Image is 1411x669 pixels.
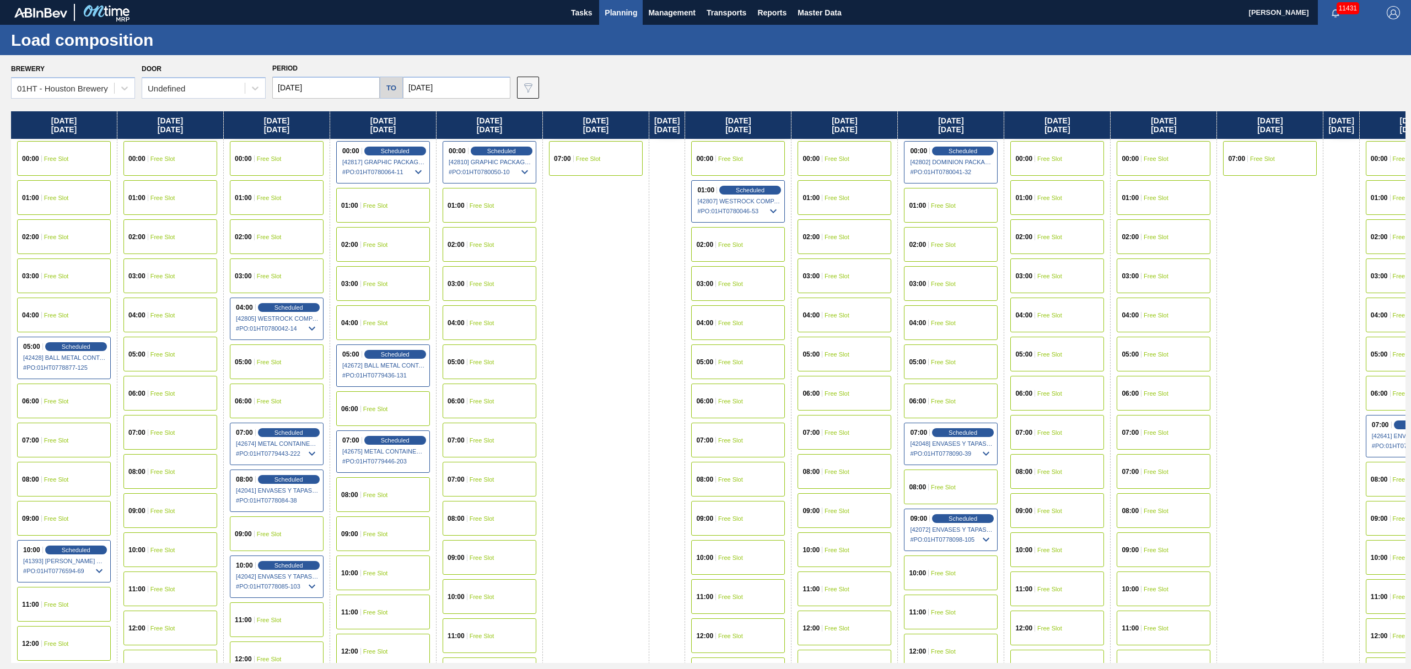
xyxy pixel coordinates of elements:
[470,437,494,444] span: Free Slot
[22,398,39,404] span: 06:00
[449,159,531,165] span: [42810] GRAPHIC PACKAGING INTERNATIONA - 0008221069
[257,234,282,240] span: Free Slot
[341,406,358,412] span: 06:00
[910,440,993,447] span: [42048] ENVASES Y TAPAS MODELO S A DE - 0008257397
[150,234,175,240] span: Free Slot
[330,111,436,139] div: [DATE] [DATE]
[448,476,465,483] span: 07:00
[718,320,743,326] span: Free Slot
[569,6,594,19] span: Tasks
[341,202,358,209] span: 01:00
[718,241,743,248] span: Free Slot
[128,390,146,397] span: 06:00
[696,155,713,162] span: 00:00
[235,155,252,162] span: 00:00
[718,476,743,483] span: Free Slot
[235,273,252,279] span: 03:00
[470,476,494,483] span: Free Slot
[825,155,849,162] span: Free Slot
[803,234,820,240] span: 02:00
[1015,390,1032,397] span: 06:00
[1371,273,1388,279] span: 03:00
[696,241,713,248] span: 02:00
[128,234,146,240] span: 02:00
[341,320,358,326] span: 04:00
[1250,155,1275,162] span: Free Slot
[718,359,743,365] span: Free Slot
[803,312,820,319] span: 04:00
[696,515,713,522] span: 09:00
[448,398,465,404] span: 06:00
[342,159,425,165] span: [42817] GRAPHIC PACKAGING INTERNATIONA - 0008221069
[150,155,175,162] span: Free Slot
[718,280,743,287] span: Free Slot
[910,515,927,522] span: 09:00
[648,6,696,19] span: Management
[1122,351,1139,358] span: 05:00
[910,159,993,165] span: [42802] DOMINION PACKAGING, INC. - 0008325026
[1371,554,1388,561] span: 10:00
[117,111,223,139] div: [DATE] [DATE]
[128,429,146,436] span: 07:00
[128,273,146,279] span: 03:00
[128,312,146,319] span: 04:00
[718,515,743,522] span: Free Slot
[803,351,820,358] span: 05:00
[910,429,927,436] span: 07:00
[803,195,820,201] span: 01:00
[718,155,743,162] span: Free Slot
[1144,155,1168,162] span: Free Slot
[23,343,40,350] span: 05:00
[44,195,69,201] span: Free Slot
[931,280,956,287] span: Free Slot
[825,195,849,201] span: Free Slot
[1228,155,1245,162] span: 07:00
[236,315,319,322] span: [42805] WESTROCK COMPANY - FOLDING CAR - 0008219776
[342,448,425,455] span: [42675] METAL CONTAINER CORPORATION - 0008219743
[1144,234,1168,240] span: Free Slot
[1015,547,1032,553] span: 10:00
[236,487,319,494] span: [42041] ENVASES Y TAPAS MODELO S A DE - 0008257397
[128,547,146,553] span: 10:00
[910,526,993,533] span: [42072] ENVASES Y TAPAS MODELO S A DE - 0008257397
[44,155,69,162] span: Free Slot
[1015,351,1032,358] span: 05:00
[1122,547,1139,553] span: 09:00
[272,77,380,99] input: mm/dd/yyyy
[236,304,253,311] span: 04:00
[235,359,252,365] span: 05:00
[803,547,820,553] span: 10:00
[1037,508,1062,514] span: Free Slot
[1371,234,1388,240] span: 02:00
[14,8,67,18] img: TNhmsLtSVTkK8tSr43FrP2fwEKptu5GPRR3wAAAABJRU5ErkJggg==
[23,361,106,374] span: # PO : 01HT0778877-125
[342,437,359,444] span: 07:00
[22,155,39,162] span: 00:00
[909,359,926,365] span: 05:00
[44,312,69,319] span: Free Slot
[150,312,175,319] span: Free Slot
[274,304,303,311] span: Scheduled
[44,476,69,483] span: Free Slot
[148,84,185,93] div: Undefined
[44,437,69,444] span: Free Slot
[236,440,319,447] span: [42674] METAL CONTAINER CORPORATION - 0008219743
[1144,468,1168,475] span: Free Slot
[150,195,175,201] span: Free Slot
[128,508,146,514] span: 09:00
[22,273,39,279] span: 03:00
[931,359,956,365] span: Free Slot
[274,476,303,483] span: Scheduled
[448,320,465,326] span: 04:00
[1371,155,1388,162] span: 00:00
[272,64,298,72] span: Period
[1371,476,1388,483] span: 08:00
[236,447,319,460] span: # PO : 01HT0779443-222
[363,320,388,326] span: Free Slot
[718,437,743,444] span: Free Slot
[236,429,253,436] span: 07:00
[342,351,359,358] span: 05:00
[23,354,106,361] span: [42428] BALL METAL CONTAINER GROUP - 0008342641
[1122,468,1139,475] span: 07:00
[1144,547,1168,553] span: Free Slot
